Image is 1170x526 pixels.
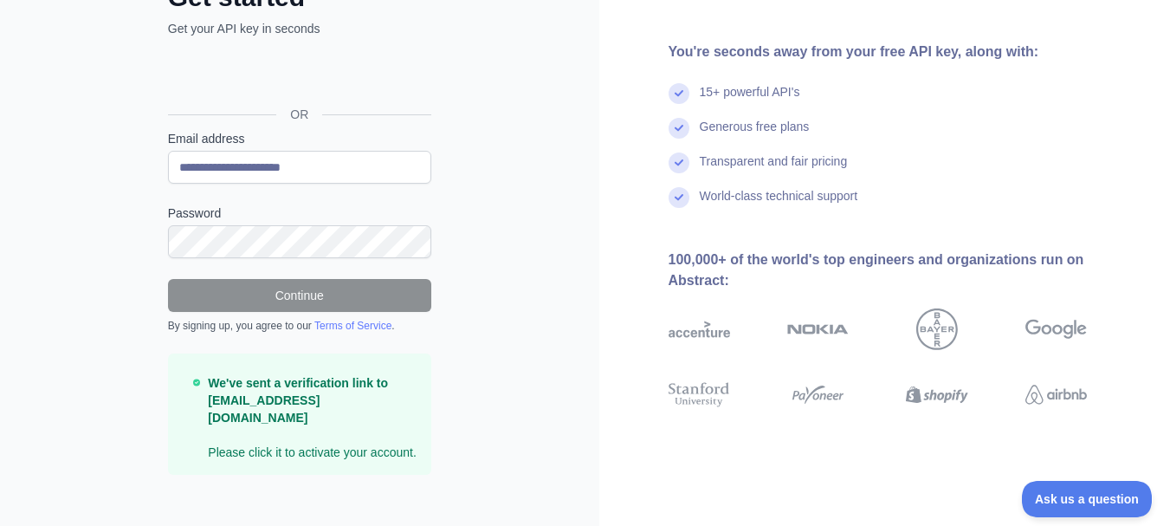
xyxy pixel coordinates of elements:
img: payoneer [787,380,849,411]
label: Password [168,205,431,222]
div: You're seconds away from your free API key, along with: [669,42,1143,62]
strong: We've sent a verification link to [EMAIL_ADDRESS][DOMAIN_NAME] [208,376,388,425]
iframe: Toggle Customer Support [1022,481,1153,517]
label: Email address [168,130,431,147]
button: Continue [168,279,431,312]
img: check mark [669,83,689,104]
img: airbnb [1025,380,1087,411]
img: shopify [906,380,967,411]
div: Transparent and fair pricing [700,153,848,187]
a: Terms of Service [314,320,391,332]
p: Get your API key in seconds [168,20,431,37]
span: OR [276,106,322,123]
iframe: Sign in with Google Button [159,56,436,94]
img: stanford university [669,380,730,411]
img: google [1025,308,1087,350]
p: Please click it to activate your account. [208,374,417,461]
img: check mark [669,187,689,208]
img: nokia [787,308,849,350]
div: Generous free plans [700,118,810,153]
div: By signing up, you agree to our . [168,319,431,333]
img: accenture [669,308,730,350]
div: 15+ powerful API's [700,83,800,118]
div: World-class technical support [700,187,858,222]
img: check mark [669,153,689,173]
div: 100,000+ of the world's top engineers and organizations run on Abstract: [669,250,1143,291]
img: check mark [669,118,689,139]
img: bayer [916,308,958,350]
